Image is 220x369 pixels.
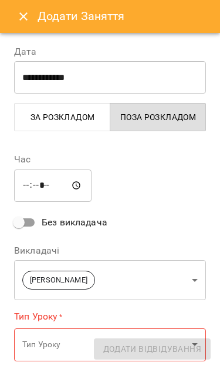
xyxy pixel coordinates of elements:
[38,7,211,25] h6: Додати Заняття
[117,110,199,124] span: Поза розкладом
[23,275,94,286] span: [PERSON_NAME]
[14,310,206,323] label: Тип Уроку
[14,155,206,164] label: Час
[22,339,187,351] p: Тип Уроку
[14,103,110,131] button: За розкладом
[110,103,206,131] button: Поза розкладом
[22,110,103,124] span: За розкладом
[42,215,107,230] span: Без викладача
[14,47,206,56] label: Дата
[9,2,38,31] button: Close
[14,328,206,361] div: Тип Уроку
[14,246,206,255] label: Викладачі
[14,260,206,300] div: [PERSON_NAME]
